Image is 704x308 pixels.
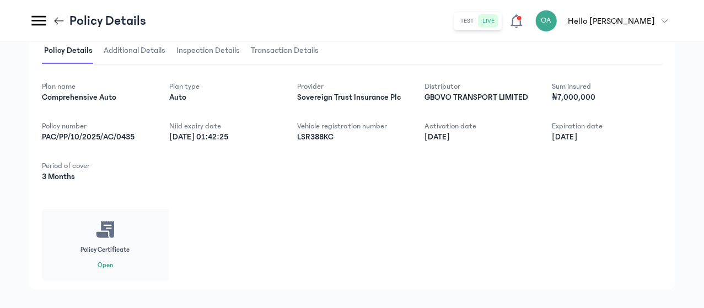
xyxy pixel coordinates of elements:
[297,81,407,92] p: Provider
[424,92,534,103] p: GBOVO TRANSPORT LIMITED
[535,10,675,32] button: OAHello [PERSON_NAME]
[101,38,168,64] span: Additional Details
[42,160,152,171] p: Period of cover
[169,92,279,103] p: Auto
[42,81,152,92] p: Plan name
[101,38,174,64] button: Additional Details
[42,38,95,64] span: Policy Details
[169,121,279,132] p: Niid expiry date
[424,121,534,132] p: Activation date
[535,10,557,32] div: OA
[42,121,152,132] p: Policy number
[297,132,407,143] p: LSR388KC
[42,38,101,64] button: Policy Details
[42,92,152,103] p: Comprehensive Auto
[456,14,479,28] button: test
[552,121,662,132] p: Expiration date
[552,132,662,143] p: [DATE]
[297,92,407,103] p: Sovereign Trust Insurance Plc
[98,261,113,270] button: Open
[69,12,146,30] p: Policy Details
[568,14,655,28] p: Hello [PERSON_NAME]
[424,81,534,92] p: Distributor
[249,38,321,64] span: Transaction Details
[42,132,152,143] p: PAC/PP/10/2025/AC/0435
[249,38,327,64] button: Transaction Details
[169,132,279,143] p: [DATE] 01:42:25
[42,171,152,182] p: 3 Months
[552,81,662,92] p: Sum insured
[479,14,499,28] button: live
[81,246,130,255] p: Policy Certificate
[169,81,279,92] p: Plan type
[297,121,407,132] p: Vehicle registration number
[174,38,242,64] span: Inspection Details
[552,92,662,103] p: ₦7,000,000
[424,132,534,143] p: [DATE]
[174,38,249,64] button: Inspection Details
